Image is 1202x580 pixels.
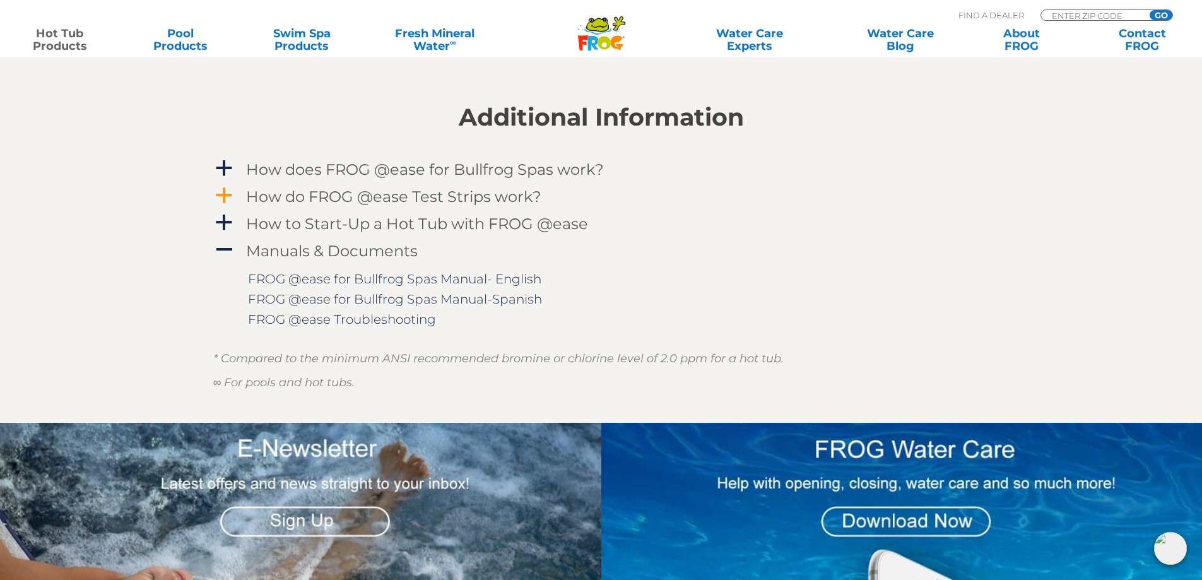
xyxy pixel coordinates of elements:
[255,27,349,52] a: Swim SpaProducts
[213,185,989,208] a: a How do FROG @ease Test Strips work?
[248,312,436,327] a: FROG @ease Troubleshooting
[215,240,233,259] span: A
[213,239,989,263] a: A Manuals & Documents
[1150,10,1172,20] input: GO
[13,27,107,52] a: Hot TubProducts
[1095,27,1189,52] a: ContactFROG
[1154,532,1187,565] img: openIcon
[1051,10,1136,21] input: Zip Code Form
[974,27,1068,52] a: AboutFROG
[213,104,989,131] h2: Additional Information
[213,352,784,365] em: * Compared to the minimum ANSI recommended bromine or chlorine level of 2.0 ppm for a hot tub.
[215,213,233,232] span: a
[213,376,355,389] em: ∞ For pools and hot tubs.
[673,27,826,52] a: Water CareExperts
[246,242,418,259] h4: Manuals & Documents
[215,159,233,178] span: a
[246,188,541,205] h4: How do FROG @ease Test Strips work?
[958,9,1024,21] p: Find A Dealer
[134,27,228,52] a: PoolProducts
[213,158,989,181] a: a How does FROG @ease for Bullfrog Spas work?
[215,186,233,205] span: a
[450,37,456,47] sup: ∞
[248,292,542,307] a: FROG @ease for Bullfrog Spas Manual-Spanish
[213,212,989,235] a: a How to Start-Up a Hot Tub with FROG @ease
[248,271,541,287] a: FROG @ease for Bullfrog Spas Manual- English
[375,27,493,52] a: Fresh MineralWater∞
[246,215,588,232] h4: How to Start-Up a Hot Tub with FROG @ease
[246,161,604,178] h4: How does FROG @ease for Bullfrog Spas work?
[853,27,947,52] a: Water CareBlog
